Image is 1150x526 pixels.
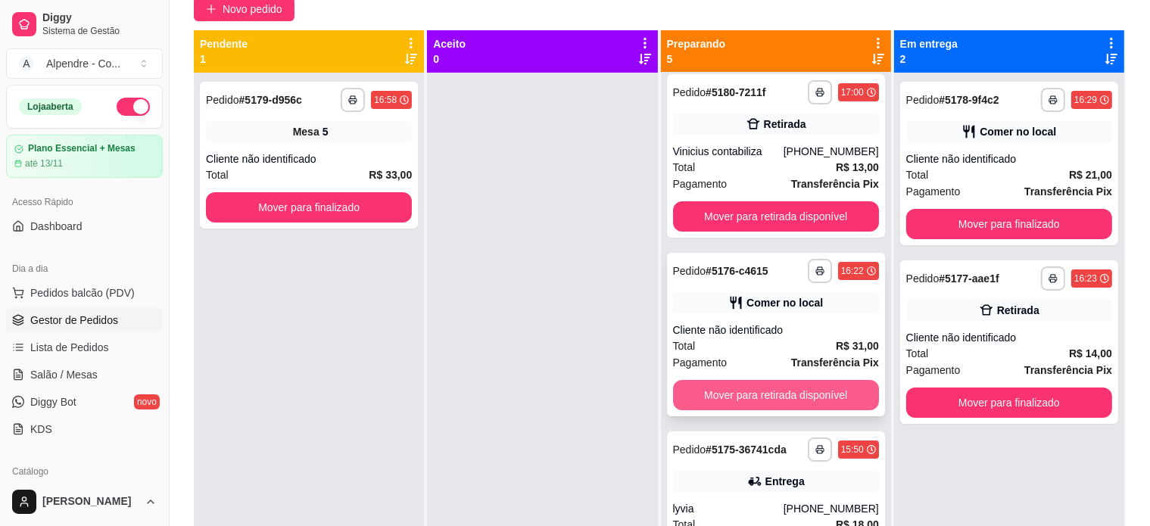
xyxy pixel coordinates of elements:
[30,285,135,300] span: Pedidos balcão (PDV)
[706,265,768,277] strong: # 5176-c4615
[791,356,879,369] strong: Transferência Pix
[765,474,805,489] div: Entrega
[30,394,76,409] span: Diggy Bot
[6,390,163,414] a: Diggy Botnovo
[6,135,163,178] a: Plano Essencial + Mesasaté 13/11
[6,190,163,214] div: Acesso Rápido
[791,178,879,190] strong: Transferência Pix
[939,272,999,285] strong: # 5177-aae1f
[6,6,163,42] a: DiggySistema de Gestão
[841,265,864,277] div: 16:22
[673,86,706,98] span: Pedido
[841,444,864,456] div: 15:50
[706,86,765,98] strong: # 5180-7211f
[30,340,109,355] span: Lista de Pedidos
[200,36,248,51] p: Pendente
[42,25,157,37] span: Sistema de Gestão
[836,340,879,352] strong: R$ 31,00
[6,484,163,520] button: [PERSON_NAME]
[784,501,879,516] div: [PHONE_NUMBER]
[906,183,961,200] span: Pagamento
[323,124,329,139] div: 5
[1074,94,1097,106] div: 16:29
[6,257,163,281] div: Dia a dia
[30,367,98,382] span: Salão / Mesas
[906,209,1112,239] button: Mover para finalizado
[1024,185,1112,198] strong: Transferência Pix
[433,36,466,51] p: Aceito
[841,86,864,98] div: 17:00
[906,94,940,106] span: Pedido
[673,501,784,516] div: lyvia
[906,272,940,285] span: Pedido
[1069,169,1112,181] strong: R$ 21,00
[223,1,282,17] span: Novo pedido
[6,214,163,238] a: Dashboard
[900,36,958,51] p: Em entrega
[30,313,118,328] span: Gestor de Pedidos
[673,159,696,176] span: Total
[206,151,412,167] div: Cliente não identificado
[673,354,728,371] span: Pagamento
[30,422,52,437] span: KDS
[906,362,961,378] span: Pagamento
[206,4,217,14] span: plus
[980,124,1056,139] div: Comer no local
[206,94,239,106] span: Pedido
[667,51,726,67] p: 5
[206,167,229,183] span: Total
[433,51,466,67] p: 0
[28,143,136,154] article: Plano Essencial + Mesas
[25,157,63,170] article: até 13/11
[1024,364,1112,376] strong: Transferência Pix
[906,387,1112,418] button: Mover para finalizado
[30,219,83,234] span: Dashboard
[239,94,302,106] strong: # 5179-d956c
[906,167,929,183] span: Total
[939,94,999,106] strong: # 5178-9f4c2
[42,11,157,25] span: Diggy
[6,363,163,387] a: Salão / Mesas
[673,265,706,277] span: Pedido
[6,281,163,305] button: Pedidos balcão (PDV)
[667,36,726,51] p: Preparando
[706,444,787,456] strong: # 5175-36741cda
[117,98,150,116] button: Alterar Status
[42,495,139,509] span: [PERSON_NAME]
[200,51,248,67] p: 1
[997,303,1039,318] div: Retirada
[906,151,1112,167] div: Cliente não identificado
[673,322,879,338] div: Cliente não identificado
[374,94,397,106] div: 16:58
[673,338,696,354] span: Total
[369,169,412,181] strong: R$ 33,00
[19,98,82,115] div: Loja aberta
[906,330,1112,345] div: Cliente não identificado
[1069,347,1112,359] strong: R$ 14,00
[19,56,34,71] span: A
[6,335,163,359] a: Lista de Pedidos
[673,380,879,410] button: Mover para retirada disponível
[906,345,929,362] span: Total
[673,444,706,456] span: Pedido
[6,308,163,332] a: Gestor de Pedidos
[6,459,163,484] div: Catálogo
[784,144,879,159] div: [PHONE_NUMBER]
[900,51,958,67] p: 2
[764,117,806,132] div: Retirada
[1074,272,1097,285] div: 16:23
[673,176,728,192] span: Pagamento
[746,295,823,310] div: Comer no local
[6,48,163,79] button: Select a team
[46,56,120,71] div: Alpendre - Co ...
[293,124,319,139] span: Mesa
[673,201,879,232] button: Mover para retirada disponível
[6,417,163,441] a: KDS
[673,144,784,159] div: Vinicius contabiliza
[206,192,412,223] button: Mover para finalizado
[836,161,879,173] strong: R$ 13,00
